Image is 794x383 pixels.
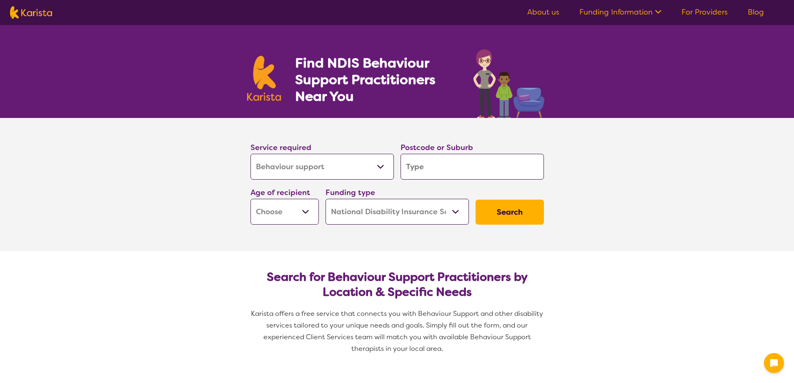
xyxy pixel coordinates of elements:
[250,188,310,198] label: Age of recipient
[579,7,661,17] a: Funding Information
[527,7,559,17] a: About us
[748,7,764,17] a: Blog
[250,143,311,153] label: Service required
[681,7,728,17] a: For Providers
[10,6,52,19] img: Karista logo
[401,154,544,180] input: Type
[326,188,375,198] label: Funding type
[471,45,547,118] img: behaviour-support
[401,143,473,153] label: Postcode or Suburb
[247,56,281,101] img: Karista logo
[476,200,544,225] button: Search
[257,270,537,300] h2: Search for Behaviour Support Practitioners by Location & Specific Needs
[247,308,547,355] p: Karista offers a free service that connects you with Behaviour Support and other disability servi...
[295,55,456,105] h1: Find NDIS Behaviour Support Practitioners Near You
